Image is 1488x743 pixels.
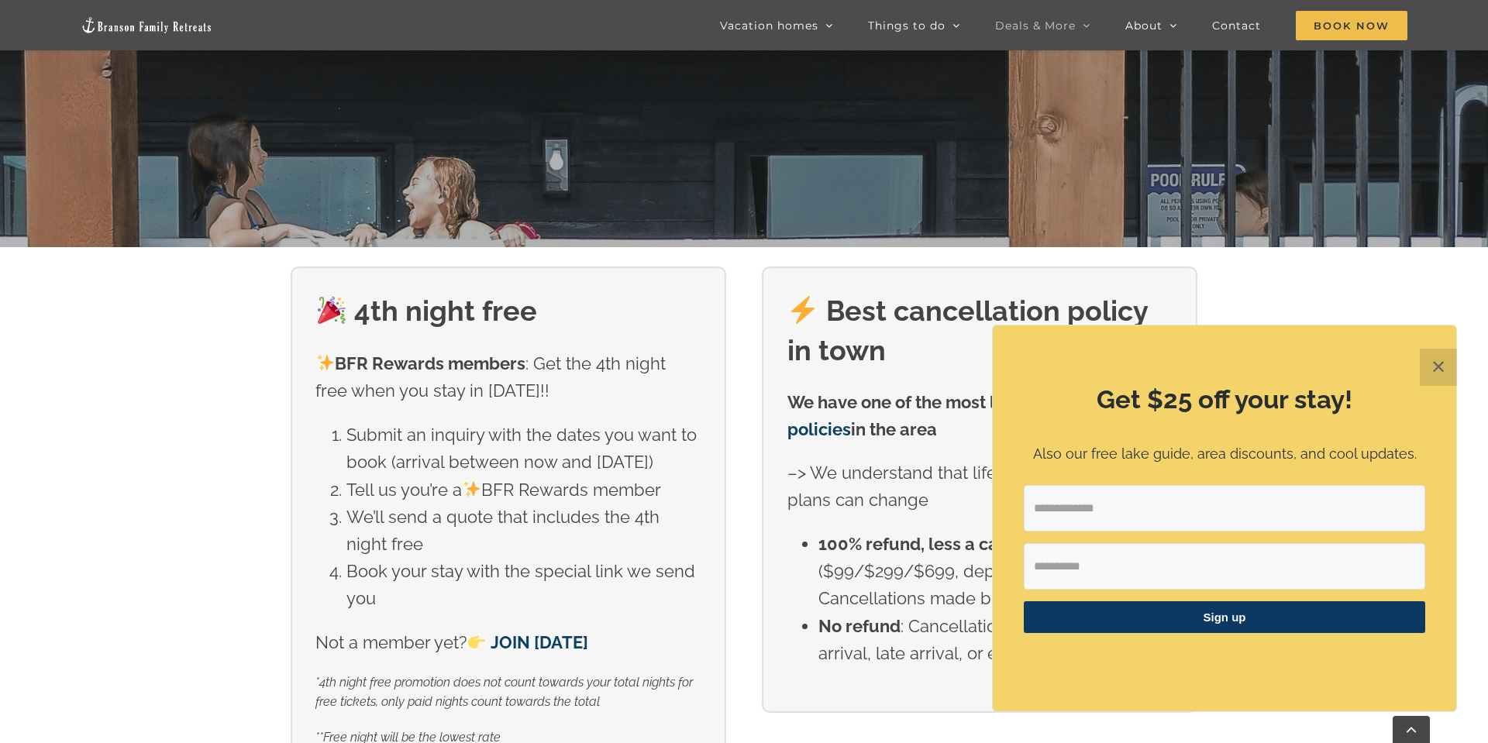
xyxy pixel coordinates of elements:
li: ($99/$299/$699, depending on the house): Cancellations made before 14 days of arrival [818,531,1173,613]
p: ​ [1024,652,1425,669]
li: : Cancellations made [DATE] of arrival, late arrival, or early departure [818,613,1173,667]
span: Vacation homes [720,20,818,31]
img: ✨ [463,480,480,497]
strong: 4th night free [354,294,537,327]
strong: BFR Rewards members [315,353,525,373]
span: Things to do [868,20,945,31]
img: Branson Family Retreats Logo [81,16,212,34]
em: *4th night free promotion does not count towards your total nights for free tickets, only paid ni... [315,675,693,710]
strong: Best cancellation policy in town [787,294,1148,366]
strong: 100% refund, less a cancellation fee [818,534,1110,554]
p: : Get the 4th night free when you stay in [DATE]!! [315,350,701,404]
button: Sign up [1024,601,1425,633]
li: We’ll send a quote that includes the 4th night free [346,504,701,558]
img: 👉 [468,634,485,651]
img: ✨ [317,354,334,371]
img: ⚡️ [789,296,817,324]
li: Tell us you’re a BFR Rewards member [346,476,701,504]
input: Email Address [1024,485,1425,531]
img: 🎉 [318,296,346,324]
h2: Get $25 off your stay! [1024,382,1425,418]
span: Contact [1212,20,1261,31]
a: JOIN [DATE] [491,632,588,652]
p: Also our free lake guide, area discounts, and cool updates. [1024,443,1425,466]
strong: We have one of the most lenient in the area [787,392,1147,439]
span: Deals & More [995,20,1076,31]
li: Book your stay with the special link we send you [346,558,701,612]
span: About [1125,20,1162,31]
p: Not a member yet? [315,629,701,656]
li: Submit an inquiry with the dates you want to book (arrival between now and [DATE]) [346,421,701,476]
p: –> We understand that life gets in the way and plans can change [787,459,1173,514]
strong: No refund [818,616,901,636]
input: First Name [1024,543,1425,590]
span: Book Now [1296,11,1407,40]
button: Close [1420,349,1457,386]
